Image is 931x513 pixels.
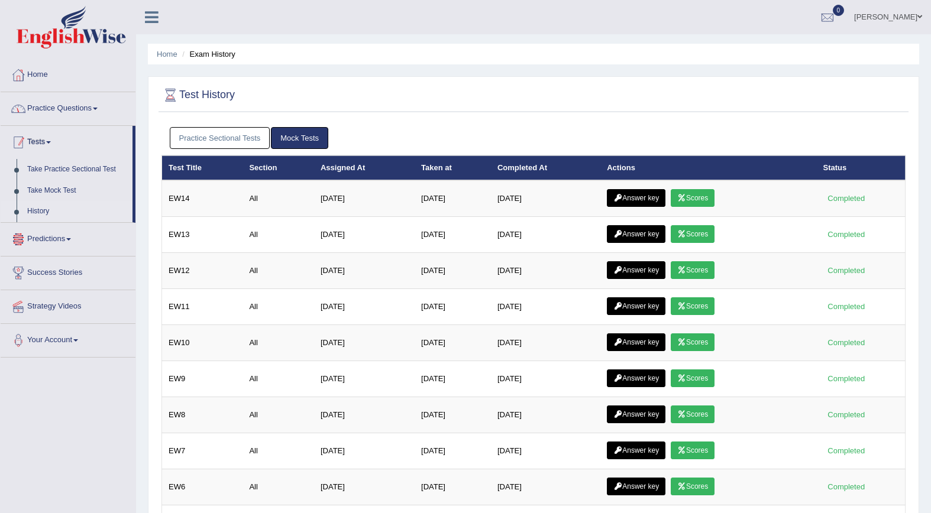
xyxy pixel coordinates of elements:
[491,469,600,505] td: [DATE]
[1,324,135,353] a: Your Account
[314,433,415,469] td: [DATE]
[1,126,132,155] a: Tests
[607,441,665,459] a: Answer key
[314,325,415,361] td: [DATE]
[1,223,135,252] a: Predictions
[415,253,491,289] td: [DATE]
[823,480,869,493] div: Completed
[1,92,135,122] a: Practice Questions
[415,155,491,180] th: Taken at
[314,217,415,253] td: [DATE]
[607,405,665,423] a: Answer key
[671,369,715,387] a: Scores
[415,217,491,253] td: [DATE]
[415,397,491,433] td: [DATE]
[823,444,869,457] div: Completed
[243,289,314,325] td: All
[671,297,715,315] a: Scores
[491,289,600,325] td: [DATE]
[607,297,665,315] a: Answer key
[162,180,243,217] td: EW14
[162,253,243,289] td: EW12
[491,397,600,433] td: [DATE]
[271,127,328,149] a: Mock Tests
[491,155,600,180] th: Completed At
[671,333,715,351] a: Scores
[22,159,132,180] a: Take Practice Sectional Test
[314,361,415,397] td: [DATE]
[415,180,491,217] td: [DATE]
[491,361,600,397] td: [DATE]
[833,5,845,16] span: 0
[243,217,314,253] td: All
[314,289,415,325] td: [DATE]
[607,261,665,279] a: Answer key
[823,336,869,349] div: Completed
[162,325,243,361] td: EW10
[243,433,314,469] td: All
[243,155,314,180] th: Section
[314,155,415,180] th: Assigned At
[491,253,600,289] td: [DATE]
[22,201,132,222] a: History
[314,469,415,505] td: [DATE]
[162,469,243,505] td: EW6
[823,300,869,313] div: Completed
[415,433,491,469] td: [DATE]
[243,325,314,361] td: All
[607,225,665,243] a: Answer key
[671,478,715,495] a: Scores
[491,325,600,361] td: [DATE]
[162,397,243,433] td: EW8
[162,289,243,325] td: EW11
[1,290,135,320] a: Strategy Videos
[243,361,314,397] td: All
[607,333,665,351] a: Answer key
[607,369,665,387] a: Answer key
[314,397,415,433] td: [DATE]
[157,50,177,59] a: Home
[823,228,869,241] div: Completed
[491,217,600,253] td: [DATE]
[823,264,869,277] div: Completed
[671,189,715,207] a: Scores
[243,469,314,505] td: All
[1,256,135,286] a: Success Stories
[162,361,243,397] td: EW9
[600,155,816,180] th: Actions
[162,433,243,469] td: EW7
[179,48,235,60] li: Exam History
[607,189,665,207] a: Answer key
[491,180,600,217] td: [DATE]
[22,180,132,202] a: Take Mock Test
[671,405,715,423] a: Scores
[162,155,243,180] th: Test Title
[671,225,715,243] a: Scores
[170,127,270,149] a: Practice Sectional Tests
[314,253,415,289] td: [DATE]
[243,180,314,217] td: All
[671,261,715,279] a: Scores
[817,155,906,180] th: Status
[607,478,665,495] a: Answer key
[415,325,491,361] td: [DATE]
[161,86,235,104] h2: Test History
[491,433,600,469] td: [DATE]
[415,361,491,397] td: [DATE]
[823,372,869,385] div: Completed
[671,441,715,459] a: Scores
[823,408,869,421] div: Completed
[162,217,243,253] td: EW13
[823,192,869,204] div: Completed
[314,180,415,217] td: [DATE]
[243,397,314,433] td: All
[415,289,491,325] td: [DATE]
[1,59,135,88] a: Home
[415,469,491,505] td: [DATE]
[243,253,314,289] td: All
